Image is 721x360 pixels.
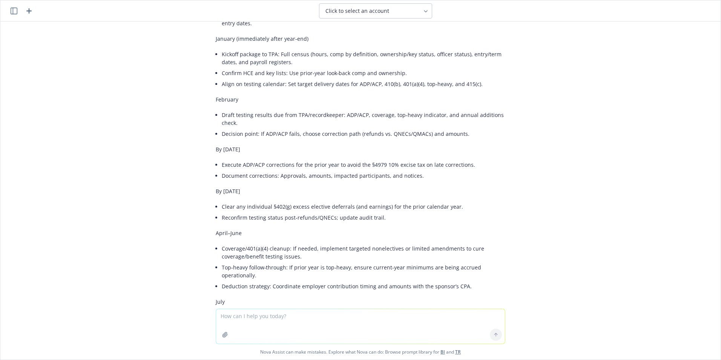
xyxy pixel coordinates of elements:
li: Execute ADP/ACP corrections for the prior year to avoid the §4979 10% excise tax on late correcti... [222,159,505,170]
li: Draft testing results due from TPA/recordkeeper: ADP/ACP, coverage, top‑heavy indicator, and annu... [222,109,505,128]
li: Decision point: If ADP/ACP fails, choose correction path (refunds vs. QNECs/QMACs) and amounts. [222,128,505,139]
li: Coverage/401(a)(4) cleanup: If needed, implement targeted nonelectives or limited amendments to c... [222,243,505,262]
p: July [216,298,505,306]
a: TR [455,349,461,355]
p: February [216,95,505,103]
p: By [DATE] [216,145,505,153]
span: Nova Assist can make mistakes. Explore what Nova can do: Browse prompt library for and [3,344,718,360]
span: Click to select an account [325,7,389,15]
li: Top‑heavy follow‑through: If prior year is top‑heavy, ensure current‑year minimums are being accr... [222,262,505,281]
button: Click to select an account [319,3,432,18]
li: Deduction strategy: Coordinate employer contribution timing and amounts with the sponsor’s CPA. [222,281,505,292]
li: Reconfirm testing status post‑refunds/QNECs; update audit trail. [222,212,505,223]
a: BI [440,349,445,355]
li: Confirm HCE and key lists: Use prior‑year look‑back comp and ownership. [222,68,505,78]
li: Clear any individual §402(g) excess elective deferrals (and earnings) for the prior calendar year. [222,201,505,212]
li: Document corrections: Approvals, amounts, impacted participants, and notices. [222,170,505,181]
p: April–June [216,229,505,237]
p: January (immediately after year‑end) [216,35,505,43]
li: Align on testing calendar: Set target delivery dates for ADP/ACP, 410(b), 401(a)(4), top‑heavy, a... [222,78,505,89]
p: By [DATE] [216,187,505,195]
li: Kickoff package to TPA: Full census (hours, comp by definition, ownership/key status, officer sta... [222,49,505,68]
